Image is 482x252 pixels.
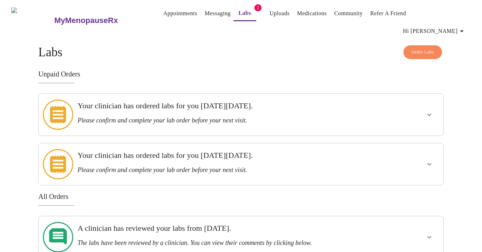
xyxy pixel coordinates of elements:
h3: Please confirm and complete your lab order before your next visit. [78,117,366,124]
button: Messaging [202,6,233,21]
a: Messaging [205,8,230,18]
button: Labs [234,6,256,21]
button: show more [421,106,438,123]
button: Community [331,6,366,21]
a: Uploads [270,8,290,18]
h4: Labs [38,45,443,59]
a: Appointments [163,8,197,18]
a: Labs [239,8,251,18]
h3: All Orders [38,193,443,201]
button: show more [421,156,438,173]
a: Community [334,8,363,18]
h3: Unpaid Orders [38,70,443,78]
button: Uploads [267,6,293,21]
h3: A clinician has reviewed your labs from [DATE]. [78,224,366,233]
span: 2 [254,4,262,11]
button: Medications [294,6,329,21]
h3: Your clinician has ordered labs for you [DATE][DATE]. [78,151,366,160]
button: Order Labs [403,45,442,59]
a: Refer a Friend [370,8,406,18]
button: show more [421,229,438,246]
a: MyMenopauseRx [53,8,146,33]
a: Medications [297,8,327,18]
h3: Please confirm and complete your lab order before your next visit. [78,166,366,174]
span: Order Labs [412,48,434,56]
button: Hi [PERSON_NAME] [400,24,469,38]
button: Refer a Friend [367,6,409,21]
h3: The labs have been reviewed by a clinician. You can view their comments by clicking below. [78,239,366,247]
h3: MyMenopauseRx [54,16,118,25]
span: Hi [PERSON_NAME] [403,26,466,36]
img: MyMenopauseRx Logo [11,7,53,34]
h3: Your clinician has ordered labs for you [DATE][DATE]. [78,101,366,110]
button: Appointments [160,6,200,21]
